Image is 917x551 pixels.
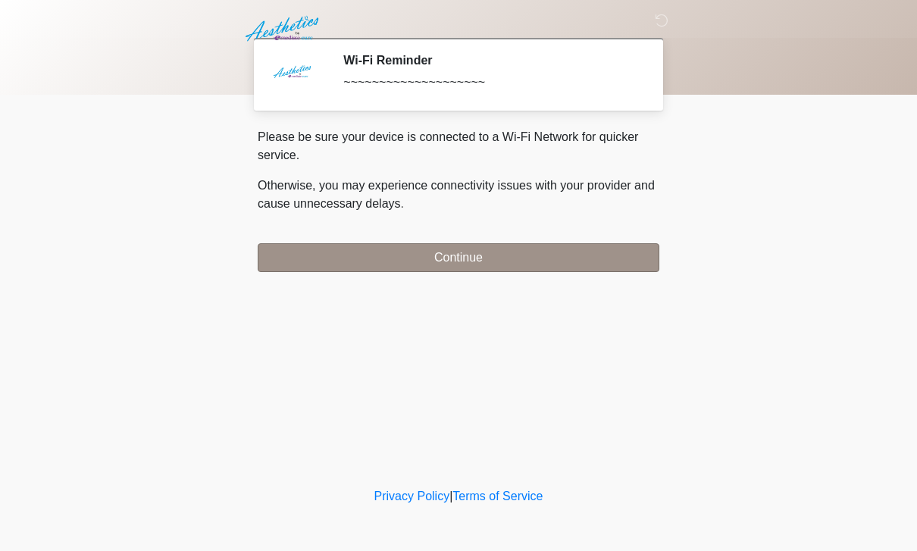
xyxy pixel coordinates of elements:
[258,243,659,272] button: Continue
[401,197,404,210] span: .
[258,177,659,213] p: Otherwise, you may experience connectivity issues with your provider and cause unnecessary delays
[374,490,450,502] a: Privacy Policy
[269,53,315,99] img: Agent Avatar
[452,490,543,502] a: Terms of Service
[343,53,637,67] h2: Wi-Fi Reminder
[343,74,637,92] div: ~~~~~~~~~~~~~~~~~~~~
[243,11,325,46] img: Aesthetics by Emediate Cure Logo
[258,128,659,164] p: Please be sure your device is connected to a Wi-Fi Network for quicker service.
[449,490,452,502] a: |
